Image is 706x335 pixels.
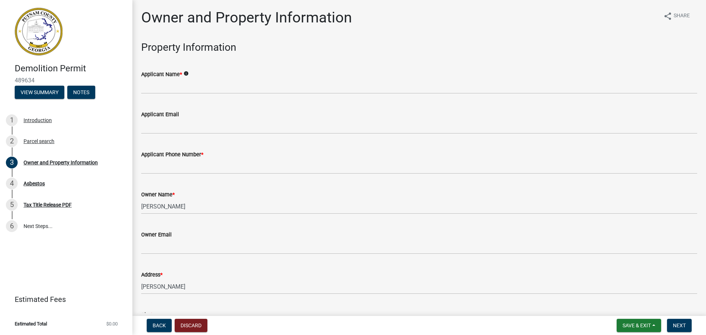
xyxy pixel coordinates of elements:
[6,199,18,211] div: 5
[15,321,47,326] span: Estimated Total
[6,157,18,168] div: 3
[147,319,172,332] button: Back
[141,192,175,197] label: Owner Name
[663,12,672,21] i: share
[673,322,686,328] span: Next
[674,12,690,21] span: Share
[141,41,697,54] h3: Property Information
[657,9,696,23] button: shareShare
[6,135,18,147] div: 2
[183,71,189,76] i: info
[175,319,207,332] button: Discard
[141,272,163,278] label: Address
[24,118,52,123] div: Introduction
[15,86,64,99] button: View Summary
[24,160,98,165] div: Owner and Property Information
[6,178,18,189] div: 4
[153,322,166,328] span: Back
[141,72,182,77] label: Applicant Name
[15,90,64,96] wm-modal-confirm: Summary
[141,152,203,157] label: Applicant Phone Number
[667,319,692,332] button: Next
[6,220,18,232] div: 6
[141,9,352,26] h1: Owner and Property Information
[6,292,121,307] a: Estimated Fees
[617,319,661,332] button: Save & Exit
[67,86,95,99] button: Notes
[15,8,63,56] img: Putnam County, Georgia
[24,202,72,207] div: Tax Title Release PDF
[141,313,153,318] label: City
[15,77,118,84] span: 489634
[24,139,54,144] div: Parcel search
[141,112,179,117] label: Applicant Email
[15,63,126,74] h4: Demolition Permit
[623,322,651,328] span: Save & Exit
[141,232,172,238] label: Owner Email
[24,181,45,186] div: Asbestos
[6,114,18,126] div: 1
[67,90,95,96] wm-modal-confirm: Notes
[106,321,118,326] span: $0.00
